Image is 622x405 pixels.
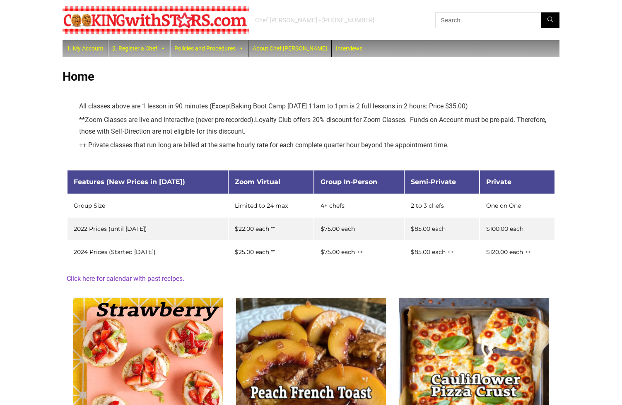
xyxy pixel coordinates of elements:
a: Interviews [332,40,366,57]
span: Baking Boot Camp [DATE] 11am to 1pm is 2 full lessons in 2 hours: Price $35.00) [231,102,468,110]
button: Search [541,12,559,28]
div: $22.00 each ** [235,226,307,232]
div: Group Size [74,203,222,208]
div: 4+ chefs [321,203,398,208]
li: ** Loyalty Club offers 20% discount for Zoom Classes. Funds on Account must be pre-paid. Therefor... [79,114,555,137]
span: Zoom Classes are live and interactive (never pre-recorded). [85,116,255,124]
div: $85.00 each [411,226,473,232]
div: $100.00 each [486,226,548,232]
li: All classes above are 1 lesson in 90 minutes (Except [79,101,555,112]
span: Private [486,178,511,186]
div: One on One [486,203,548,208]
a: 1. My Account [63,40,108,57]
h1: Home [63,69,559,84]
span: Semi-Private [411,178,456,186]
div: $120.00 each ++ [486,249,548,255]
div: 2024 Prices (Started [DATE]) [74,249,222,255]
div: 2 to 3 chefs [411,203,473,208]
div: Limited to 24 max [235,203,307,208]
span: Zoom Virtual [235,178,280,186]
a: Policies and Procedures [170,40,248,57]
div: Chef [PERSON_NAME] - [PHONE_NUMBER] [255,16,374,24]
span: Group In-Person [321,178,377,186]
div: $85.00 each ++ [411,249,473,255]
div: 2022 Prices (until [DATE]) [74,226,222,232]
a: About Chef [PERSON_NAME] [248,40,331,57]
a: 2. Register a Chef [108,40,170,57]
span: Features (New Prices in [DATE]) [74,178,185,186]
li: ++ Private classes that run long are billed at the same hourly rate for each complete quarter hou... [79,139,555,151]
img: Chef Paula's Cooking With Stars [63,6,249,34]
input: Search [435,12,559,28]
div: $75.00 each ++ [321,249,398,255]
div: $75.00 each [321,226,398,232]
div: $25.00 each ** [235,249,307,255]
a: Click here for calendar with past recipes. [67,275,184,283]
